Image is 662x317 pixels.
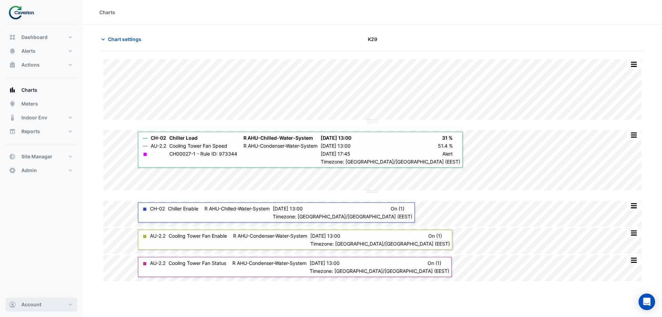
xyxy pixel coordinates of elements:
[21,301,41,308] span: Account
[627,60,641,69] button: More Options
[9,167,16,174] app-icon: Admin
[21,34,48,41] span: Dashboard
[6,164,77,177] button: Admin
[9,34,16,41] app-icon: Dashboard
[21,167,37,174] span: Admin
[21,153,52,160] span: Site Manager
[6,44,77,58] button: Alerts
[368,36,377,43] span: K29
[9,87,16,93] app-icon: Charts
[6,97,77,111] button: Meters
[6,125,77,138] button: Reports
[9,153,16,160] app-icon: Site Manager
[21,48,36,55] span: Alerts
[627,229,641,237] button: More Options
[6,298,77,311] button: Account
[6,58,77,72] button: Actions
[627,131,641,139] button: More Options
[9,114,16,121] app-icon: Indoor Env
[9,61,16,68] app-icon: Actions
[627,201,641,210] button: More Options
[108,36,141,43] span: Chart settings
[6,111,77,125] button: Indoor Env
[639,294,655,310] div: Open Intercom Messenger
[9,100,16,107] app-icon: Meters
[21,128,40,135] span: Reports
[6,30,77,44] button: Dashboard
[99,9,115,16] div: Charts
[99,33,146,45] button: Chart settings
[9,48,16,55] app-icon: Alerts
[6,150,77,164] button: Site Manager
[21,100,38,107] span: Meters
[9,128,16,135] app-icon: Reports
[21,87,37,93] span: Charts
[21,114,47,121] span: Indoor Env
[6,83,77,97] button: Charts
[21,61,40,68] span: Actions
[627,256,641,265] button: More Options
[8,6,39,19] img: Company Logo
